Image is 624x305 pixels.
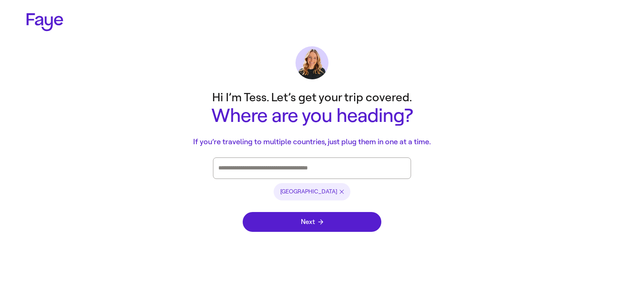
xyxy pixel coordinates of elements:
p: If you’re traveling to multiple countries, just plug them in one at a time. [147,136,477,148]
h1: Where are you heading? [147,105,477,126]
div: Press enter after you type each destination [218,158,406,179]
span: Next [301,219,323,225]
p: Hi I’m Tess. Let’s get your trip covered. [147,89,477,105]
button: Next [243,212,381,232]
li: [GEOGRAPHIC_DATA] [274,183,350,200]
